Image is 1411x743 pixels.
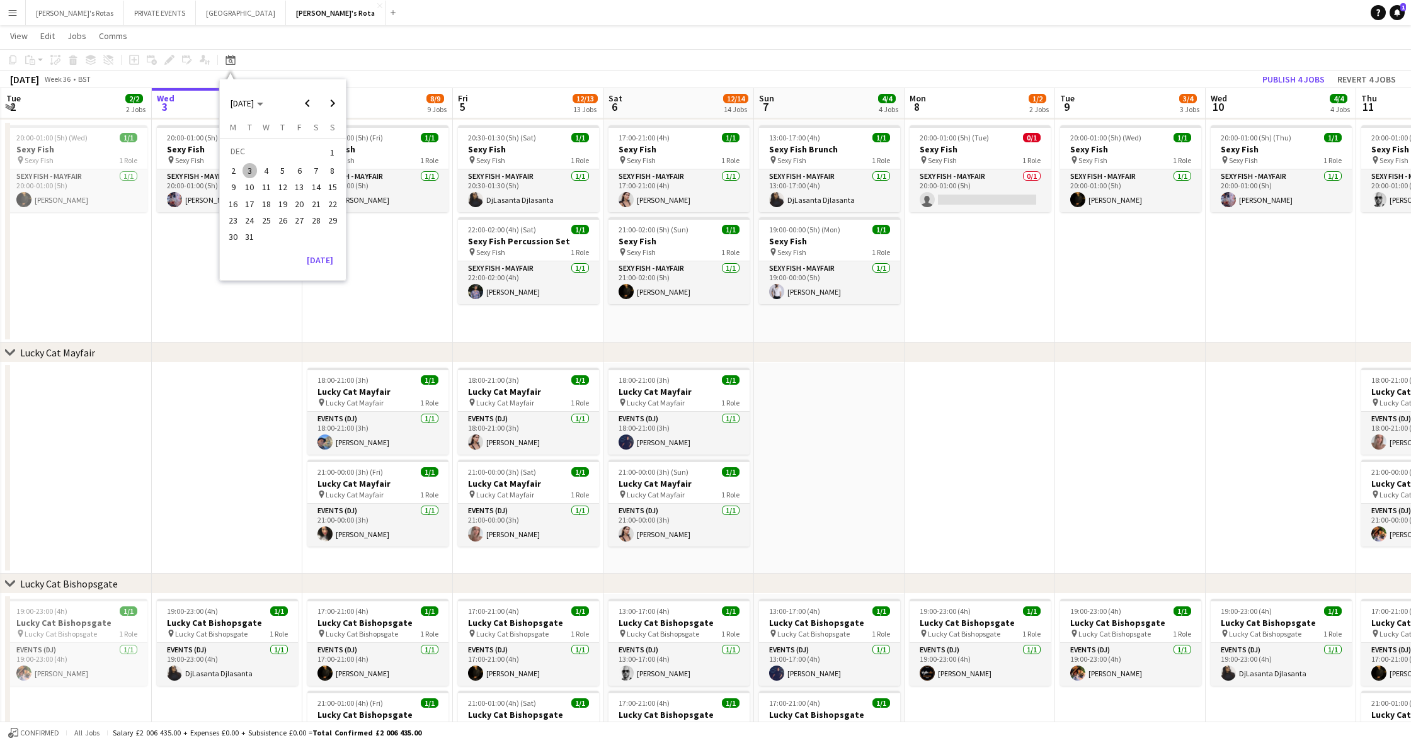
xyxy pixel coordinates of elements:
span: 9 [226,180,241,195]
button: 18-12-2024 [258,196,275,212]
span: 1 Role [420,398,438,407]
span: 1 Role [721,629,740,638]
span: 19:00-23:00 (4h) [167,606,218,616]
span: Jobs [67,30,86,42]
span: Sexy Fish [777,247,806,257]
span: Lucky Cat Mayfair [627,398,685,407]
span: [DATE] [231,98,254,109]
a: Jobs [62,28,91,44]
h3: Sexy Fish [910,144,1051,155]
span: 12 [275,180,290,195]
span: 3 [243,163,258,178]
span: 1/1 [722,225,740,234]
span: 13:00-17:00 (4h) [769,606,820,616]
app-job-card: 18:00-21:00 (3h)1/1Lucky Cat Mayfair Lucky Cat Mayfair1 RoleEvents (DJ)1/118:00-21:00 (3h)[PERSON... [307,368,448,455]
button: 26-12-2024 [275,212,291,229]
app-card-role: SEXY FISH - MAYFAIR1/120:00-01:00 (5h)[PERSON_NAME] [1060,169,1201,212]
span: 1/1 [1174,606,1191,616]
h3: Lucky Cat Mayfair [307,478,448,489]
span: 1 Role [1173,156,1191,165]
app-job-card: 19:00-23:00 (4h)1/1Lucky Cat Bishopsgate Lucky Cat Bishopsgate1 RoleEvents (DJ)1/119:00-23:00 (4h... [1211,599,1352,686]
button: 06-12-2024 [291,162,307,179]
span: 20:00-01:00 (5h) (Wed) [1070,133,1141,142]
app-job-card: 17:00-21:00 (4h)1/1Lucky Cat Bishopsgate Lucky Cat Bishopsgate1 RoleEvents (DJ)1/117:00-21:00 (4h... [307,599,448,686]
span: Lucky Cat Bishopsgate [175,629,248,638]
h3: Sexy Fish [458,144,599,155]
h3: Sexy Fish [157,144,298,155]
span: 17:00-21:00 (4h) [317,606,368,616]
span: Sexy Fish [1078,156,1107,165]
h3: Lucky Cat Mayfair [458,386,599,397]
span: 11 [259,180,274,195]
span: S [314,122,319,133]
div: 20:00-01:00 (5h) (Tue)0/1Sexy Fish Sexy Fish1 RoleSEXY FISH - MAYFAIR0/120:00-01:00 (5h) [910,125,1051,212]
app-job-card: 21:00-00:00 (3h) (Sun)1/1Lucky Cat Mayfair Lucky Cat Mayfair1 RoleEvents (DJ)1/121:00-00:00 (3h)[... [608,460,750,547]
span: 20 [292,196,307,212]
span: 1 Role [571,398,589,407]
app-card-role: Events (DJ)1/118:00-21:00 (3h)[PERSON_NAME] [458,412,599,455]
app-card-role: Events (DJ)1/121:00-00:00 (3h)[PERSON_NAME] [307,504,448,547]
span: Lucky Cat Mayfair [326,398,384,407]
h3: Lucky Cat Bishopsgate [910,617,1051,628]
app-job-card: 22:00-02:00 (4h) (Sat)1/1Sexy Fish Percussion Set Sexy Fish1 RoleSEXY FISH - MAYFAIR1/122:00-02:0... [458,217,599,304]
span: 23 [226,213,241,228]
app-card-role: SEXY FISH - MAYFAIR1/120:00-01:00 (5h)[PERSON_NAME] [307,169,448,212]
button: 04-12-2024 [258,162,275,179]
span: 22:00-02:00 (4h) (Sat) [468,225,536,234]
div: 19:00-23:00 (4h)1/1Lucky Cat Bishopsgate Lucky Cat Bishopsgate1 RoleEvents (DJ)1/119:00-23:00 (4h... [910,599,1051,686]
span: 19:00-23:00 (4h) [1070,606,1121,616]
span: Lucky Cat Bishopsgate [1078,629,1151,638]
span: 20:00-01:00 (5h) (Thu) [167,133,237,142]
span: 1/1 [571,133,589,142]
h3: Sexy Fish [608,235,750,247]
button: Choose month and year [226,92,268,115]
app-job-card: 20:00-01:00 (5h) (Wed)1/1Sexy Fish Sexy Fish1 RoleSEXY FISH - MAYFAIR1/120:00-01:00 (5h)[PERSON_N... [1060,125,1201,212]
span: 20:00-01:00 (5h) (Wed) [16,133,88,142]
span: 1/1 [722,606,740,616]
button: [PERSON_NAME]'s Rota [286,1,386,25]
h3: Lucky Cat Bishopsgate [458,617,599,628]
span: 30 [226,229,241,244]
app-job-card: 21:00-00:00 (3h) (Fri)1/1Lucky Cat Mayfair Lucky Cat Mayfair1 RoleEvents (DJ)1/121:00-00:00 (3h)[... [307,460,448,547]
app-job-card: 19:00-23:00 (4h)1/1Lucky Cat Bishopsgate Lucky Cat Bishopsgate1 RoleEvents (DJ)1/119:00-23:00 (4h... [157,599,298,686]
app-job-card: 21:00-02:00 (5h) (Sun)1/1Sexy Fish Sexy Fish1 RoleSEXY FISH - MAYFAIR1/121:00-02:00 (5h)[PERSON_N... [608,217,750,304]
app-card-role: SEXY FISH - MAYFAIR1/119:00-00:00 (5h)[PERSON_NAME] [759,261,900,304]
span: 1/1 [571,606,589,616]
span: Lucky Cat Bishopsgate [25,629,97,638]
span: 24 [243,213,258,228]
span: 20:00-01:00 (5h) (Tue) [920,133,989,142]
span: 1/1 [872,133,890,142]
button: Next month [320,91,345,116]
span: 17:00-21:00 (4h) [619,133,670,142]
button: 05-12-2024 [275,162,291,179]
span: Sexy Fish [175,156,204,165]
span: 1/1 [571,375,589,385]
span: 1 Role [420,490,438,499]
span: Lucky Cat Mayfair [476,398,534,407]
span: 8 [325,163,340,178]
app-job-card: 19:00-23:00 (4h)1/1Lucky Cat Bishopsgate Lucky Cat Bishopsgate1 RoleEvents (DJ)1/119:00-23:00 (4h... [6,599,147,686]
span: 1 Role [571,156,589,165]
span: 19:00-00:00 (5h) (Mon) [769,225,840,234]
button: 29-12-2024 [324,212,341,229]
button: 20-12-2024 [291,196,307,212]
span: 4 [259,163,274,178]
button: 19-12-2024 [275,196,291,212]
span: 1/1 [571,467,589,477]
span: W [263,122,270,133]
h3: Sexy Fish [6,144,147,155]
app-job-card: 13:00-17:00 (4h)1/1Sexy Fish Brunch Sexy Fish1 RoleSEXY FISH - MAYFAIR1/113:00-17:00 (4h)DjLasant... [759,125,900,212]
span: 18:00-21:00 (3h) [317,375,368,385]
span: Edit [40,30,55,42]
button: 30-12-2024 [225,229,241,245]
h3: Sexy Fish [759,235,900,247]
span: Lucky Cat Bishopsgate [326,629,398,638]
app-card-role: Events (DJ)1/121:00-00:00 (3h)[PERSON_NAME] [458,504,599,547]
app-job-card: 20:00-01:00 (5h) (Thu)1/1Sexy Fish Sexy Fish1 RoleSEXY FISH - MAYFAIR1/120:00-01:00 (5h)[PERSON_N... [157,125,298,212]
